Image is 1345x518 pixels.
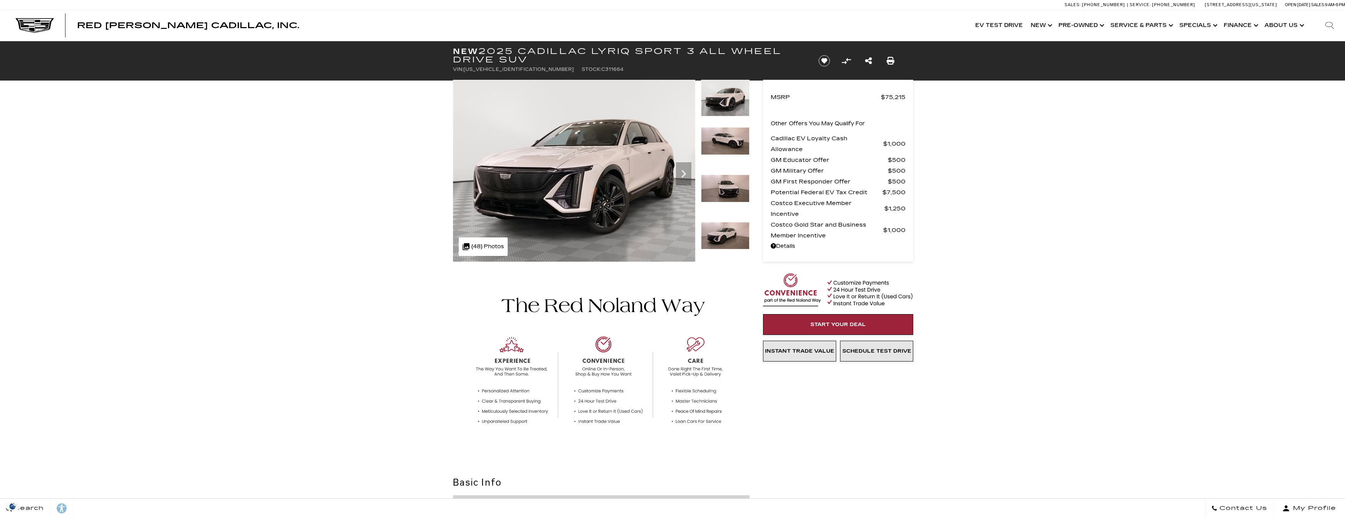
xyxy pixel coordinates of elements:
[1107,10,1176,41] a: Service & Parts
[771,155,888,165] span: GM Educator Offer
[771,92,881,103] span: MSRP
[1065,3,1127,7] a: Sales: [PHONE_NUMBER]
[582,67,601,72] span: Stock:
[453,67,463,72] span: VIN:
[882,187,906,198] span: $7,500
[77,21,299,30] span: Red [PERSON_NAME] Cadillac, Inc.
[1290,503,1336,514] span: My Profile
[771,176,906,187] a: GM First Responder Offer $500
[4,502,22,510] img: Opt-Out Icon
[15,18,54,33] img: Cadillac Dark Logo with Cadillac White Text
[4,502,22,510] section: Click to Open Cookie Consent Modal
[459,237,508,256] div: (48) Photos
[865,55,872,66] a: Share this New 2025 Cadillac LYRIQ Sport 3 All Wheel Drive SUV
[1055,10,1107,41] a: Pre-Owned
[77,22,299,29] a: Red [PERSON_NAME] Cadillac, Inc.
[453,47,805,64] h1: 2025 Cadillac LYRIQ Sport 3 All Wheel Drive SUV
[1082,2,1125,7] span: [PHONE_NUMBER]
[701,127,750,155] img: New 2025 Crystal White Tricoat Cadillac Sport 3 image 2
[771,187,906,198] a: Potential Federal EV Tax Credit $7,500
[701,222,750,250] img: New 2025 Crystal White Tricoat Cadillac Sport 3 image 4
[771,165,888,176] span: GM Military Offer
[701,80,750,116] img: New 2025 Crystal White Tricoat Cadillac Sport 3 image 1
[771,118,865,129] p: Other Offers You May Qualify For
[771,133,883,155] span: Cadillac EV Loyalty Cash Allowance
[763,314,913,335] a: Start Your Deal
[765,348,834,354] span: Instant Trade Value
[1261,10,1306,41] a: About Us
[1273,499,1345,518] button: Open user profile menu
[771,219,906,241] a: Costco Gold Star and Business Member Incentive $1,000
[971,10,1027,41] a: EV Test Drive
[1325,2,1345,7] span: 9 AM-6 PM
[701,175,750,202] img: New 2025 Crystal White Tricoat Cadillac Sport 3 image 3
[763,341,836,362] a: Instant Trade Value
[810,321,866,328] span: Start Your Deal
[601,67,624,72] span: C311664
[453,476,750,489] h2: Basic Info
[453,80,695,262] img: New 2025 Crystal White Tricoat Cadillac Sport 3 image 1
[453,268,750,269] iframe: Watch videos, learn about new EV models, and find the right one for you!
[1205,499,1273,518] a: Contact Us
[888,155,906,165] span: $500
[771,155,906,165] a: GM Educator Offer $500
[1311,2,1325,7] span: Sales:
[883,138,906,149] span: $1,000
[763,365,913,487] iframe: YouTube video player
[840,341,913,362] a: Schedule Test Drive
[771,165,906,176] a: GM Military Offer $500
[771,92,906,103] a: MSRP $75,215
[816,55,833,67] button: Save vehicle
[1027,10,1055,41] a: New
[842,348,911,354] span: Schedule Test Drive
[1130,2,1151,7] span: Service:
[1220,10,1261,41] a: Finance
[840,55,852,67] button: Compare Vehicle
[1205,2,1277,7] a: [STREET_ADDRESS][US_STATE]
[1285,2,1310,7] span: Open [DATE]
[771,133,906,155] a: Cadillac EV Loyalty Cash Allowance $1,000
[12,503,44,514] span: Search
[676,162,691,185] div: Next
[771,198,906,219] a: Costco Executive Member Incentive $1,250
[1218,503,1267,514] span: Contact Us
[1152,2,1195,7] span: [PHONE_NUMBER]
[888,165,906,176] span: $500
[771,198,884,219] span: Costco Executive Member Incentive
[887,55,894,66] a: Print this New 2025 Cadillac LYRIQ Sport 3 All Wheel Drive SUV
[888,176,906,187] span: $500
[771,241,906,252] a: Details
[883,225,906,235] span: $1,000
[1065,2,1081,7] span: Sales:
[771,176,888,187] span: GM First Responder Offer
[771,219,883,241] span: Costco Gold Star and Business Member Incentive
[1176,10,1220,41] a: Specials
[453,47,478,56] strong: New
[881,92,906,103] span: $75,215
[884,203,906,214] span: $1,250
[463,67,574,72] span: [US_VEHICLE_IDENTIFICATION_NUMBER]
[771,187,882,198] span: Potential Federal EV Tax Credit
[1127,3,1197,7] a: Service: [PHONE_NUMBER]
